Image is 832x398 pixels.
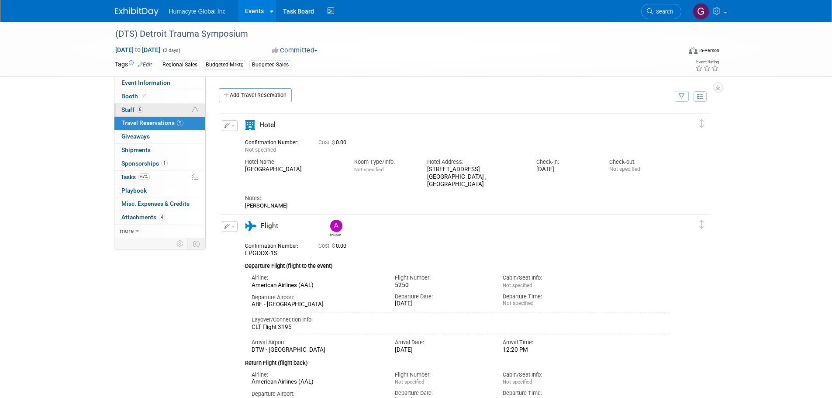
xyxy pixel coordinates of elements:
span: Attachments [121,214,165,221]
div: Confirmation Number: [245,240,305,249]
span: (2 days) [162,48,180,53]
div: Confirmation Number: [245,137,305,146]
span: [DATE] [DATE] [115,46,161,54]
div: Event Format [630,45,720,59]
div: Departure Airport: [252,294,382,301]
span: 4 [159,214,165,221]
span: 0.00 [318,243,350,249]
div: ABE - [GEOGRAPHIC_DATA] [252,301,382,308]
td: Personalize Event Tab Strip [173,238,188,249]
span: Not specified [503,379,532,385]
i: Filter by Traveler [679,94,685,100]
span: Sponsorships [121,160,168,167]
span: Cost: $ [318,243,336,249]
div: [DATE] [395,346,490,354]
a: more [114,225,205,238]
div: Layover/Connection Info: [252,316,670,324]
div: Hotel Name: [245,158,341,166]
span: Not specified [245,147,276,153]
div: Arrival Time: [503,339,597,346]
div: Departure Flight (flight to the event) [245,257,670,270]
div: Return Flight (flight back) [245,354,670,367]
div: Departure Date: [395,389,490,397]
img: ExhibitDay [115,7,159,16]
div: American Airlines (AAL) [252,282,382,289]
a: Travel Reservations9 [114,117,205,130]
span: LPGDDX-1S [245,249,277,256]
div: Airline: [252,371,382,379]
div: Hotel Address: [427,158,523,166]
span: Not specified [503,282,532,288]
div: Anthony Mattair [328,220,343,237]
span: Travel Reservations [121,119,183,126]
img: Anthony Mattair [330,220,342,232]
div: Check-in: [536,158,596,166]
td: Toggle Event Tabs [187,238,205,249]
div: Check-out: [609,158,669,166]
span: Not specified [395,379,424,385]
span: 1 [161,160,168,166]
span: Potential Scheduling Conflict -- at least one attendee is tagged in another overlapping event. [192,106,198,114]
div: [GEOGRAPHIC_DATA] [245,166,341,173]
div: CLT Flight 3195 [252,324,670,331]
i: Flight [245,221,256,231]
a: Misc. Expenses & Credits [114,197,205,211]
div: Departure Time: [503,389,597,397]
span: more [120,227,134,234]
span: Shipments [121,146,151,153]
span: Not specified [354,166,383,173]
div: [DATE] [536,166,596,173]
a: Sponsorships1 [114,157,205,170]
img: Gina Boraski [693,3,709,20]
img: Format-Inperson.png [689,47,697,54]
span: Misc. Expenses & Credits [121,200,190,207]
span: Hotel [259,121,276,129]
div: Cabin/Seat Info: [503,371,597,379]
div: Notes: [245,194,670,202]
span: Staff [121,106,143,113]
div: Airline: [252,274,382,282]
div: (DTS) Detroit Trauma Symposium [112,26,668,42]
span: 9 [177,120,183,126]
span: to [134,46,142,53]
div: Departure Date: [395,293,490,301]
a: Edit [138,62,152,68]
i: Click and drag to move item [700,119,704,128]
div: 5250 [395,282,490,289]
span: Booth [121,93,148,100]
span: 6 [137,106,143,113]
div: American Airlines (AAL) [252,378,382,386]
a: Playbook [114,184,205,197]
div: Flight Number: [395,371,490,379]
a: Attachments4 [114,211,205,224]
div: Regional Sales [160,60,200,69]
div: In-Person [699,47,719,54]
div: Arrival Date: [395,339,490,346]
div: Not specified [609,166,669,173]
span: Playbook [121,187,147,194]
i: Click and drag to move item [700,220,704,229]
span: 0.00 [318,139,350,145]
div: Budgeted-Mrktg [203,60,246,69]
a: Add Travel Reservation [219,88,292,102]
div: Room Type/Info: [354,158,414,166]
div: Not specified [503,300,597,307]
span: 67% [138,173,150,180]
i: Booth reservation complete [142,93,146,98]
a: Shipments [114,144,205,157]
span: Search [653,8,673,15]
td: Tags [115,60,152,70]
span: Flight [261,222,278,230]
div: [DATE] [395,300,490,308]
div: DTW - [GEOGRAPHIC_DATA] [252,346,382,354]
div: Flight Number: [395,274,490,282]
div: Budgeted-Sales [249,60,291,69]
div: Cabin/Seat Info: [503,274,597,282]
a: Giveaways [114,130,205,143]
div: 12:20 PM [503,346,597,354]
div: Departure Time: [503,293,597,301]
span: Giveaways [121,133,150,140]
div: Departure Airport: [252,390,382,398]
div: Anthony Mattair [330,232,341,237]
span: Tasks [121,173,150,180]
